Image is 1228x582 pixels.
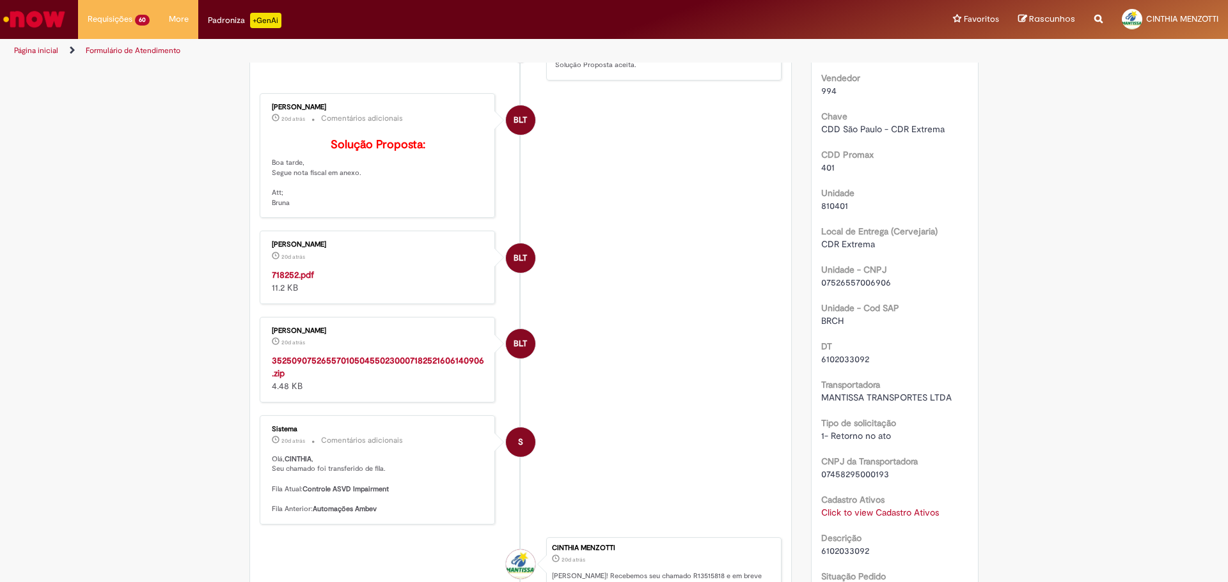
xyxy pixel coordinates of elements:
b: DT [821,341,832,352]
b: Automações Ambev [313,504,377,514]
span: BLT [514,243,527,273]
b: Cadastro Ativos [821,494,885,505]
div: System [506,427,535,457]
p: Olá, , Seu chamado foi transferido de fila. Fila Atual: Fila Anterior: [272,454,485,514]
a: Página inicial [14,45,58,56]
span: 20d atrás [281,253,305,261]
span: More [169,13,189,26]
b: Vendedor [821,72,860,84]
a: Formulário de Atendimento [86,45,180,56]
b: Unidade - Cod SAP [821,302,899,314]
b: CNPJ da Transportadora [821,456,918,467]
ul: Trilhas de página [10,39,809,63]
b: Unidade - CNPJ [821,264,886,275]
a: Click to view Cadastro Ativos [821,507,939,518]
span: Requisições [88,13,132,26]
a: 35250907526557010504550230007182521606140906.zip [272,355,484,379]
p: Solução Proposta aceita. [555,60,768,70]
small: Comentários adicionais [321,113,403,124]
div: 4.48 KB [272,354,485,392]
b: Solução Proposta: [331,137,425,152]
span: BLT [514,105,527,135]
span: BRCH [821,315,844,326]
b: Local de Entrega (Cervejaria) [821,226,938,237]
span: 07458295000193 [821,468,889,480]
span: CDR Extrema [821,238,875,250]
span: 07526557006906 [821,277,891,288]
a: 718252.pdf [272,269,314,280]
time: 10/09/2025 15:10:11 [281,437,305,445]
b: Situação Pedido [821,571,886,582]
span: 20d atrás [281,437,305,445]
div: [PERSON_NAME] [272,327,485,335]
img: ServiceNow [1,6,67,32]
time: 10/09/2025 15:10:08 [562,556,585,563]
b: Chave [821,111,847,122]
span: 20d atrás [281,115,305,123]
div: Bruna Luiza Tavares Duarte [506,105,535,135]
span: 20d atrás [562,556,585,563]
span: MANTISSA TRANSPORTES LTDA [821,392,952,403]
div: CINTHIA MENZOTTI [506,549,535,579]
span: 60 [135,15,150,26]
span: 1- Retorno no ato [821,430,891,441]
span: S [518,427,523,457]
div: [PERSON_NAME] [272,103,485,111]
span: CDD São Paulo - CDR Extrema [821,123,945,135]
b: Tipo de solicitação [821,417,896,429]
span: Rascunhos [1029,13,1075,25]
div: Bruna Luiza Tavares Duarte [506,329,535,358]
div: Padroniza [208,13,281,28]
div: 11.2 KB [272,268,485,294]
a: Rascunhos [1018,13,1075,26]
time: 10/09/2025 16:04:20 [281,339,305,346]
div: [PERSON_NAME] [272,241,485,249]
b: CINTHIA [285,454,311,464]
time: 10/09/2025 16:04:22 [281,253,305,261]
b: CDD Promax [821,149,874,160]
span: BLT [514,328,527,359]
b: Descrição [821,532,862,544]
span: CINTHIA MENZOTTI [1146,13,1218,24]
small: Comentários adicionais [321,435,403,446]
div: Bruna Luiza Tavares Duarte [506,243,535,273]
span: Favoritos [964,13,999,26]
div: CINTHIA MENZOTTI [552,544,775,552]
span: 810401 [821,200,848,211]
b: Transportadora [821,379,880,390]
b: Controle ASVD Impairment [303,484,389,494]
b: Unidade [821,187,854,199]
span: 994 [821,85,837,96]
span: 401 [821,162,835,173]
p: Boa tarde, Segue nota fiscal em anexo. Att; Bruna [272,139,485,208]
span: 6102033092 [821,353,869,365]
div: Sistema [272,425,485,433]
span: 20d atrás [281,339,305,346]
span: 6102033092 [821,545,869,556]
p: +GenAi [250,13,281,28]
time: 10/09/2025 16:04:28 [281,115,305,123]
